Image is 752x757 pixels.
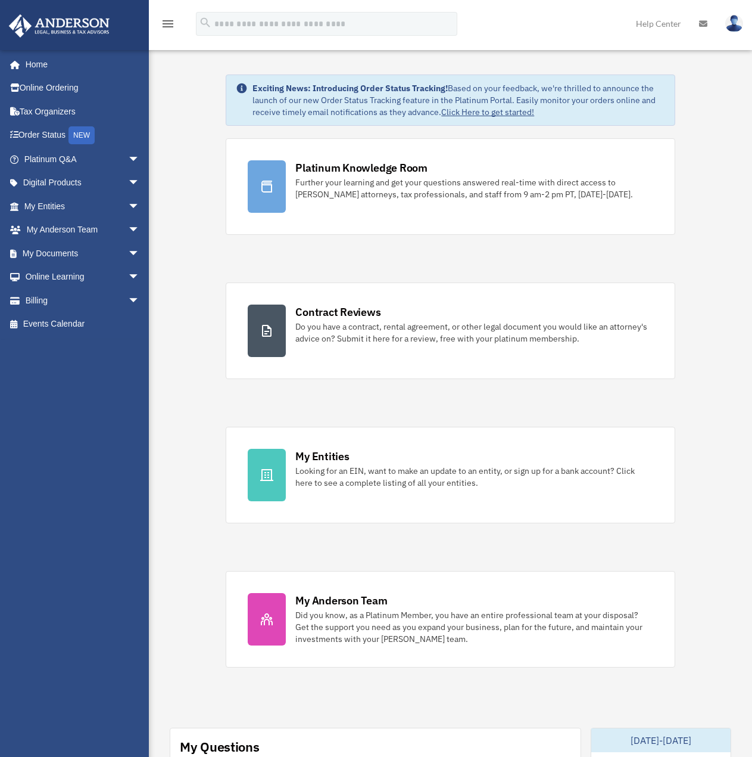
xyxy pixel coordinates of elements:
div: My Anderson Team [295,593,387,608]
span: arrow_drop_down [128,241,152,266]
div: Do you have a contract, rental agreement, or other legal document you would like an attorney's ad... [295,321,653,345]
a: Digital Productsarrow_drop_down [8,171,158,195]
a: My Documentsarrow_drop_down [8,241,158,265]
a: My Entitiesarrow_drop_down [8,194,158,218]
strong: Exciting News: Introducing Order Status Tracking! [252,83,448,94]
span: arrow_drop_down [128,171,152,196]
a: My Entities Looking for an EIN, want to make an update to an entity, or sign up for a bank accoun... [226,427,675,523]
i: menu [161,17,175,31]
div: Contract Reviews [295,305,380,319]
a: Order StatusNEW [8,123,158,148]
img: User Pic [725,15,743,32]
div: Further your learning and get your questions answered real-time with direct access to [PERSON_NAM... [295,176,653,200]
a: menu [161,21,175,31]
a: Online Ordering [8,76,158,100]
span: arrow_drop_down [128,218,152,243]
a: Events Calendar [8,312,158,336]
a: Home [8,52,152,76]
a: Platinum Q&Aarrow_drop_down [8,147,158,171]
a: My Anderson Team Did you know, as a Platinum Member, you have an entire professional team at your... [226,571,675,668]
span: arrow_drop_down [128,147,152,172]
a: Contract Reviews Do you have a contract, rental agreement, or other legal document you would like... [226,283,675,379]
div: Looking for an EIN, want to make an update to an entity, or sign up for a bank account? Click her... [295,465,653,489]
div: My Entities [295,449,349,464]
a: Online Learningarrow_drop_down [8,265,158,289]
div: [DATE]-[DATE] [591,728,731,752]
i: search [199,16,212,29]
a: Tax Organizers [8,100,158,123]
span: arrow_drop_down [128,288,152,313]
div: NEW [68,126,95,144]
div: Platinum Knowledge Room [295,160,428,175]
div: Based on your feedback, we're thrilled to announce the launch of our new Order Status Tracking fe... [252,82,664,118]
img: Anderson Advisors Platinum Portal [5,14,113,38]
a: Click Here to get started! [441,107,534,117]
div: My Questions [180,738,260,756]
span: arrow_drop_down [128,194,152,219]
div: Did you know, as a Platinum Member, you have an entire professional team at your disposal? Get th... [295,609,653,645]
a: My Anderson Teamarrow_drop_down [8,218,158,242]
span: arrow_drop_down [128,265,152,290]
a: Billingarrow_drop_down [8,288,158,312]
a: Platinum Knowledge Room Further your learning and get your questions answered real-time with dire... [226,138,675,235]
